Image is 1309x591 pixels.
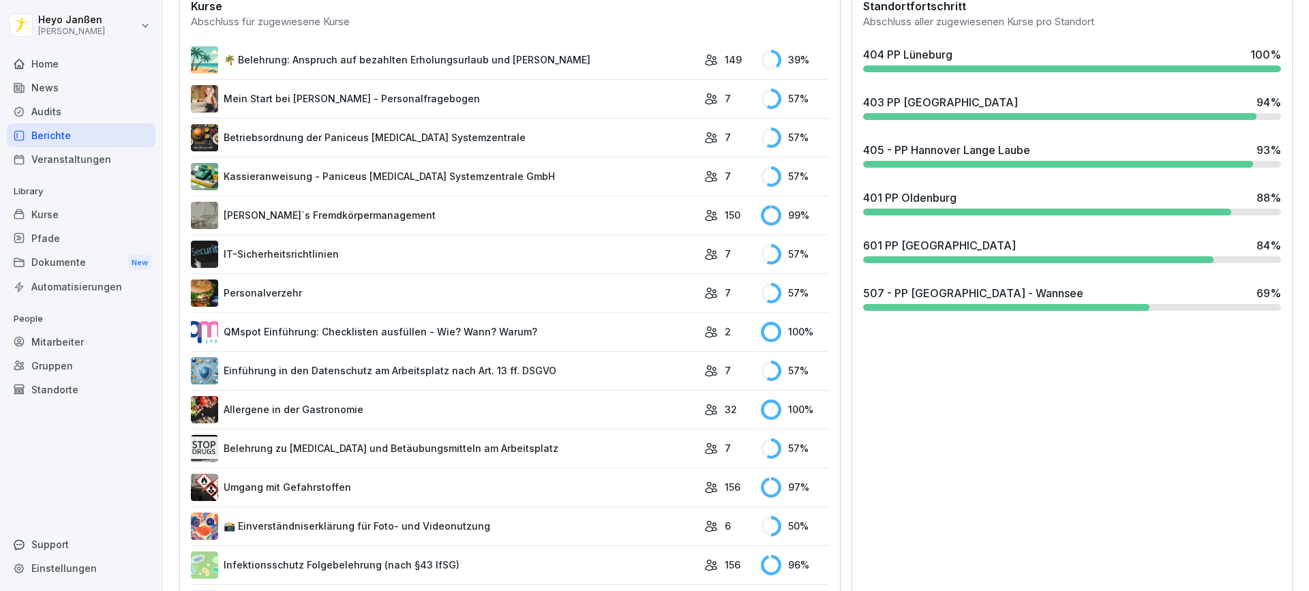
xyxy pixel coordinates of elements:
[761,127,829,148] div: 57 %
[7,532,155,556] div: Support
[725,208,740,222] p: 150
[1257,285,1281,301] div: 69 %
[725,519,731,533] p: 6
[858,184,1287,221] a: 401 PP Oldenburg88%
[7,354,155,378] a: Gruppen
[191,202,697,229] a: [PERSON_NAME]`s Fremdkörpermanagement
[191,474,697,501] a: Umgang mit Gefahrstoffen
[7,123,155,147] a: Berichte
[725,169,731,183] p: 7
[725,286,731,300] p: 7
[858,279,1287,316] a: 507 - PP [GEOGRAPHIC_DATA] - Wannsee69%
[858,41,1287,78] a: 404 PP Lüneburg100%
[761,438,829,459] div: 57 %
[7,275,155,299] a: Automatisierungen
[191,163,697,190] a: Kassieranweisung - Paniceus [MEDICAL_DATA] Systemzentrale GmbH
[7,250,155,275] a: DokumenteNew
[191,435,697,462] a: Belehrung zu [MEDICAL_DATA] und Betäubungsmitteln am Arbeitsplatz
[725,91,731,106] p: 7
[191,279,218,307] img: zd24spwykzjjw3u1wcd2ptki.png
[761,555,829,575] div: 96 %
[863,285,1083,301] div: 507 - PP [GEOGRAPHIC_DATA] - Wannsee
[863,14,1281,30] div: Abschluss aller zugewiesenen Kurse pro Standort
[725,324,731,339] p: 2
[761,322,829,342] div: 100 %
[7,76,155,100] a: News
[38,14,105,26] p: Heyo Janßen
[191,513,697,540] a: 📸 Einverständniserklärung für Foto- und Videonutzung
[191,202,218,229] img: ltafy9a5l7o16y10mkzj65ij.png
[7,330,155,354] a: Mitarbeiter
[191,241,697,268] a: IT-Sicherheitsrichtlinien
[191,551,697,579] a: Infektionsschutz Folgebelehrung (nach §43 IfSG)
[858,232,1287,269] a: 601 PP [GEOGRAPHIC_DATA]84%
[863,94,1018,110] div: 403 PP [GEOGRAPHIC_DATA]
[7,308,155,330] p: People
[7,52,155,76] a: Home
[761,283,829,303] div: 57 %
[858,136,1287,173] a: 405 - PP Hannover Lange Laube93%
[191,474,218,501] img: ro33qf0i8ndaw7nkfv0stvse.png
[191,46,697,74] a: 🌴 Belehrung: Anspruch auf bezahlten Erholungsurlaub und [PERSON_NAME]
[7,147,155,171] a: Veranstaltungen
[191,396,218,423] img: gsgognukgwbtoe3cnlsjjbmw.png
[725,130,731,145] p: 7
[191,396,697,423] a: Allergene in der Gastronomie
[761,477,829,498] div: 97 %
[191,279,697,307] a: Personalverzehr
[725,363,731,378] p: 7
[7,181,155,202] p: Library
[191,513,218,540] img: kmlaa60hhy6rj8umu5j2s6g8.png
[1257,142,1281,158] div: 93 %
[761,205,829,226] div: 99 %
[761,361,829,381] div: 57 %
[191,124,697,151] a: Betriebsordnung der Paniceus [MEDICAL_DATA] Systemzentrale
[7,250,155,275] div: Dokumente
[191,85,697,112] a: Mein Start bei [PERSON_NAME] - Personalfragebogen
[191,318,697,346] a: QMspot Einführung: Checklisten ausfüllen - Wie? Wann? Warum?
[725,402,737,416] p: 32
[191,241,218,268] img: msj3dytn6rmugecro9tfk5p0.png
[7,100,155,123] a: Audits
[725,480,740,494] p: 156
[761,516,829,536] div: 50 %
[761,399,829,420] div: 100 %
[725,558,740,572] p: 156
[128,255,151,271] div: New
[1250,46,1281,63] div: 100 %
[863,237,1016,254] div: 601 PP [GEOGRAPHIC_DATA]
[191,163,218,190] img: fvkk888r47r6bwfldzgy1v13.png
[7,556,155,580] a: Einstellungen
[191,46,218,74] img: s9mc00x6ussfrb3lxoajtb4r.png
[7,202,155,226] a: Kurse
[191,14,829,30] div: Abschluss für zugewiesene Kurse
[191,124,218,151] img: erelp9ks1mghlbfzfpgfvnw0.png
[725,247,731,261] p: 7
[1257,190,1281,206] div: 88 %
[1257,94,1281,110] div: 94 %
[191,551,218,579] img: tgff07aey9ahi6f4hltuk21p.png
[191,435,218,462] img: chcy4n51endi7ma8fmhszelz.png
[725,52,742,67] p: 149
[761,89,829,109] div: 57 %
[863,46,952,63] div: 404 PP Lüneburg
[858,89,1287,125] a: 403 PP [GEOGRAPHIC_DATA]94%
[1257,237,1281,254] div: 84 %
[7,378,155,401] a: Standorte
[7,226,155,250] a: Pfade
[191,357,218,384] img: x7xa5977llyo53hf30kzdyol.png
[725,441,731,455] p: 7
[191,357,697,384] a: Einführung in den Datenschutz am Arbeitsplatz nach Art. 13 ff. DSGVO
